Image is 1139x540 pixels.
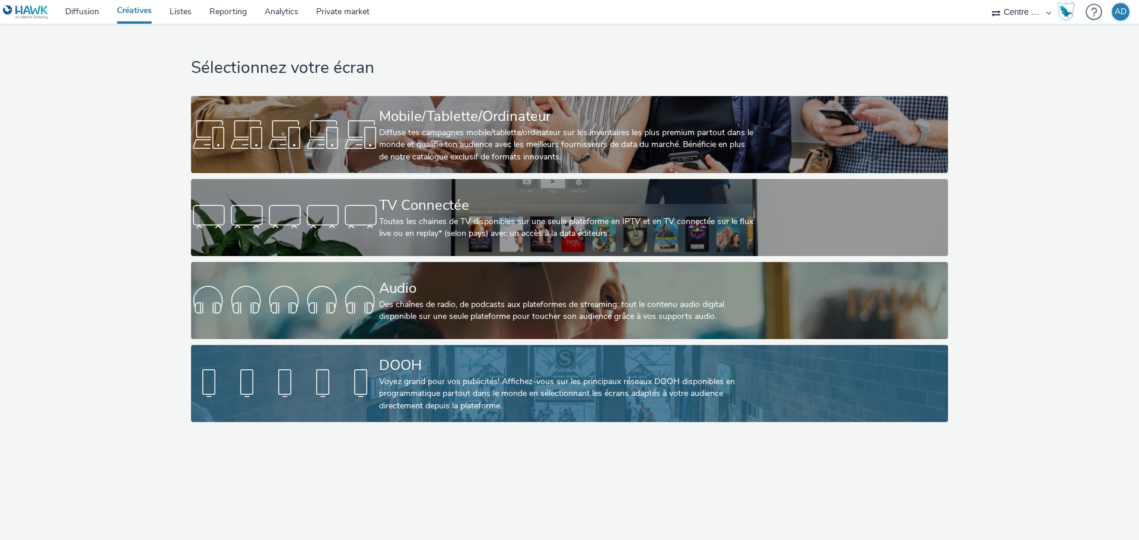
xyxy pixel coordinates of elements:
[191,96,947,173] a: Mobile/Tablette/OrdinateurDiffuse tes campagnes mobile/tablette/ordinateur sur les inventaires le...
[379,376,755,412] div: Voyez grand pour vos publicités! Affichez-vous sur les principaux réseaux DOOH disponibles en pro...
[3,5,49,20] img: undefined Logo
[379,355,755,376] div: DOOH
[379,106,755,127] div: Mobile/Tablette/Ordinateur
[191,57,947,79] h1: Sélectionnez votre écran
[379,216,755,240] div: Toutes les chaines de TV disponibles sur une seule plateforme en IPTV et en TV connectée sur le f...
[1057,2,1080,21] a: Hawk Academy
[379,299,755,323] div: Des chaînes de radio, de podcasts aux plateformes de streaming: tout le contenu audio digital dis...
[1057,2,1075,21] img: Hawk Academy
[379,195,755,216] div: TV Connectée
[191,179,947,256] a: TV ConnectéeToutes les chaines de TV disponibles sur une seule plateforme en IPTV et en TV connec...
[379,278,755,299] div: Audio
[191,345,947,422] a: DOOHVoyez grand pour vos publicités! Affichez-vous sur les principaux réseaux DOOH disponibles en...
[191,262,947,339] a: AudioDes chaînes de radio, de podcasts aux plateformes de streaming: tout le contenu audio digita...
[379,127,755,163] div: Diffuse tes campagnes mobile/tablette/ordinateur sur les inventaires les plus premium partout dan...
[1115,3,1127,21] div: AD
